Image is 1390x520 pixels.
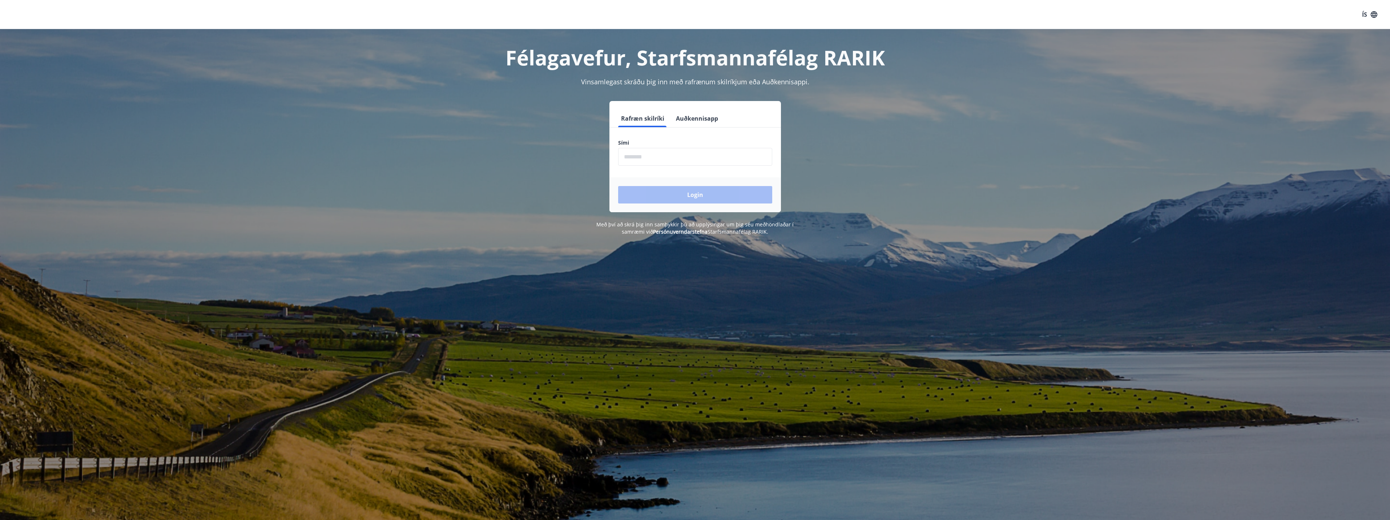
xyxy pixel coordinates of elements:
[1358,8,1381,21] button: ÍS
[618,110,667,127] button: Rafræn skilríki
[653,228,708,235] a: Persónuverndarstefna
[442,44,948,71] h1: Félagavefur, Starfsmannafélag RARIK
[673,110,721,127] button: Auðkennisapp
[596,221,794,235] span: Með því að skrá þig inn samþykkir þú að upplýsingar um þig séu meðhöndlaðar í samræmi við Starfsm...
[618,139,772,146] label: Sími
[581,77,809,86] span: Vinsamlegast skráðu þig inn með rafrænum skilríkjum eða Auðkennisappi.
